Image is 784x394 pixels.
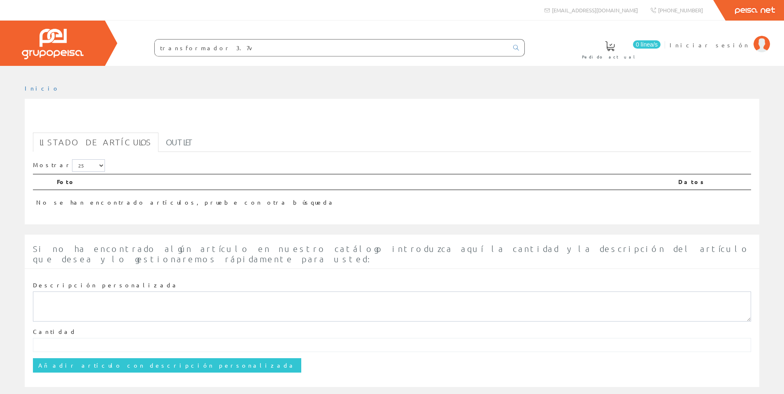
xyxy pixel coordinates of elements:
a: Inicio [25,84,60,92]
h1: transformador 3.7v [33,112,751,128]
label: Mostrar [33,159,105,172]
span: [EMAIL_ADDRESS][DOMAIN_NAME] [552,7,638,14]
span: [PHONE_NUMBER] [658,7,703,14]
label: Descripción personalizada [33,281,179,289]
span: Pedido actual [582,53,638,61]
span: Iniciar sesión [670,41,749,49]
span: Si no ha encontrado algún artículo en nuestro catálogo introduzca aquí la cantidad y la descripci... [33,244,749,264]
a: Outlet [159,133,200,152]
input: Añadir artículo con descripción personalizada [33,358,301,372]
select: Mostrar [72,159,105,172]
a: Listado de artículos [33,133,158,152]
th: Foto [54,174,675,190]
img: Grupo Peisa [22,29,84,59]
td: No se han encontrado artículos, pruebe con otra búsqueda [33,190,675,210]
input: Buscar ... [155,40,508,56]
span: 0 línea/s [633,40,661,49]
a: Iniciar sesión [670,34,770,42]
th: Datos [675,174,751,190]
label: Cantidad [33,328,77,336]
